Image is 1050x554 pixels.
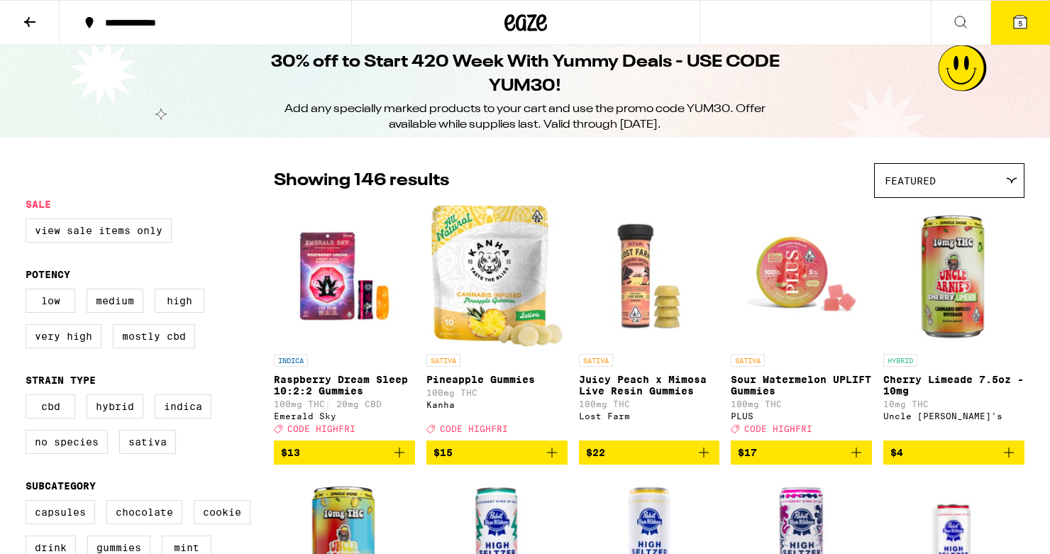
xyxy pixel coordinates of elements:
label: Cookie [194,500,250,524]
legend: Sale [26,199,51,210]
span: CODE HIGHFRI [744,424,812,433]
label: High [155,289,204,313]
span: Hi. Need any help? [9,10,102,21]
img: Emerald Sky - Raspberry Dream Sleep 10:2:2 Gummies [274,205,415,347]
label: Capsules [26,500,95,524]
label: No Species [26,430,108,454]
label: View Sale Items Only [26,218,172,243]
p: Juicy Peach x Mimosa Live Resin Gummies [579,374,720,397]
img: Uncle Arnie's - Cherry Limeade 7.5oz - 10mg [883,205,1024,347]
div: Emerald Sky [274,411,415,421]
img: Lost Farm - Juicy Peach x Mimosa Live Resin Gummies [579,205,720,347]
p: Showing 146 results [274,169,449,193]
p: 100mg THC [731,399,872,409]
span: $4 [890,447,903,458]
a: Open page for Raspberry Dream Sleep 10:2:2 Gummies from Emerald Sky [274,205,415,441]
label: Low [26,289,75,313]
span: 5 [1018,19,1022,28]
span: CODE HIGHFRI [287,424,355,433]
span: Featured [885,175,936,187]
div: Kanha [426,400,568,409]
span: $22 [586,447,605,458]
p: 100mg THC [426,388,568,397]
a: Open page for Sour Watermelon UPLIFT Gummies from PLUS [731,205,872,441]
p: HYBRID [883,354,917,367]
label: Very High [26,324,101,348]
p: SATIVA [426,354,460,367]
div: Add any specially marked products to your cart and use the promo code YUM30. Offer available whil... [267,101,783,133]
div: Uncle [PERSON_NAME]'s [883,411,1024,421]
p: Pineapple Gummies [426,374,568,385]
label: Sativa [119,430,176,454]
p: INDICA [274,354,308,367]
button: Add to bag [731,441,872,465]
legend: Strain Type [26,375,96,386]
img: PLUS - Sour Watermelon UPLIFT Gummies [731,205,872,347]
button: 5 [990,1,1050,45]
legend: Subcategory [26,480,96,492]
label: Hybrid [87,394,143,419]
label: CBD [26,394,75,419]
label: Indica [155,394,211,419]
p: 100mg THC [579,399,720,409]
span: $13 [281,447,300,458]
img: Kanha - Pineapple Gummies [431,205,563,347]
label: Mostly CBD [113,324,195,348]
p: 100mg THC: 20mg CBD [274,399,415,409]
h1: 30% off to Start 420 Week With Yummy Deals - USE CODE YUM30! [267,50,783,99]
button: Add to bag [274,441,415,465]
div: Lost Farm [579,411,720,421]
div: PLUS [731,411,872,421]
label: Medium [87,289,143,313]
span: $17 [738,447,757,458]
a: Open page for Cherry Limeade 7.5oz - 10mg from Uncle Arnie's [883,205,1024,441]
a: Open page for Juicy Peach x Mimosa Live Resin Gummies from Lost Farm [579,205,720,441]
span: CODE HIGHFRI [440,424,508,433]
button: Add to bag [883,441,1024,465]
p: 10mg THC [883,399,1024,409]
p: SATIVA [731,354,765,367]
a: Open page for Pineapple Gummies from Kanha [426,205,568,441]
label: Chocolate [106,500,182,524]
p: Cherry Limeade 7.5oz - 10mg [883,374,1024,397]
button: Add to bag [426,441,568,465]
p: Sour Watermelon UPLIFT Gummies [731,374,872,397]
button: Add to bag [579,441,720,465]
legend: Potency [26,269,70,280]
p: Raspberry Dream Sleep 10:2:2 Gummies [274,374,415,397]
p: SATIVA [579,354,613,367]
span: $15 [433,447,453,458]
